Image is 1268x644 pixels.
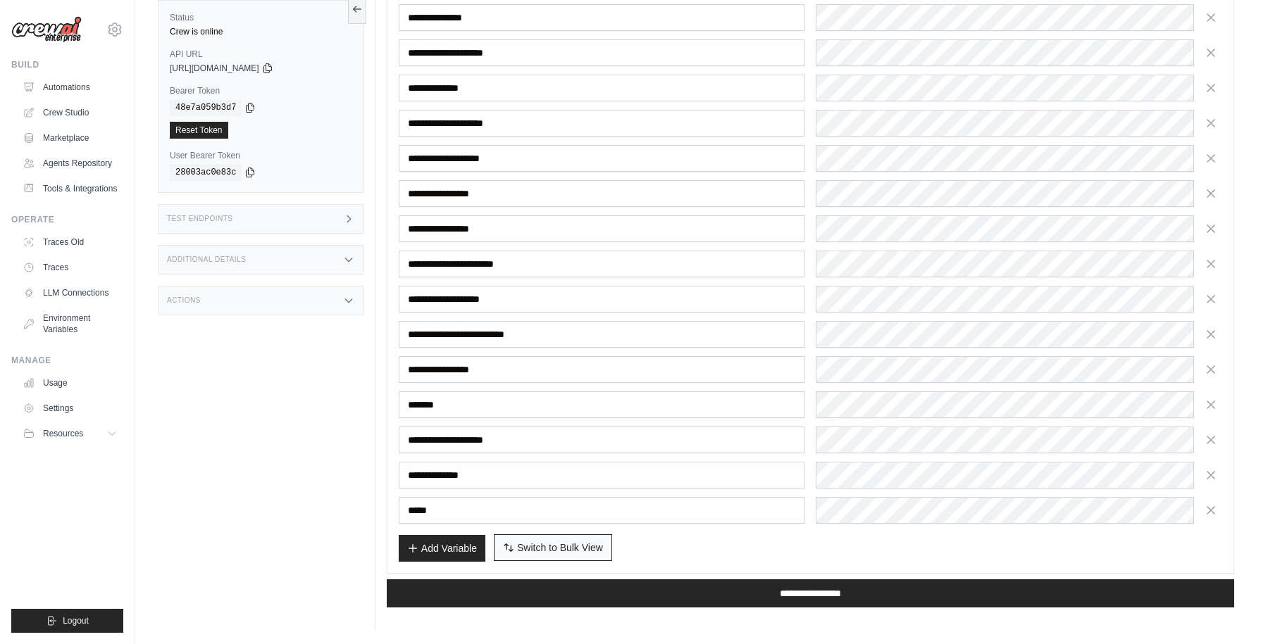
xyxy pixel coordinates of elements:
h3: Test Endpoints [167,215,233,223]
a: Settings [17,397,123,419]
a: Traces [17,256,123,279]
label: Status [170,12,352,23]
a: Environment Variables [17,307,123,341]
div: Crew is online [170,26,352,37]
span: Logout [63,615,89,626]
label: User Bearer Token [170,150,352,161]
code: 48e7a059b3d7 [170,99,242,116]
div: Manage [11,355,123,366]
a: Automations [17,76,123,99]
button: Switch to Bulk View [494,534,612,561]
a: Agents Repository [17,152,123,175]
div: Operate [11,214,123,225]
h3: Additional Details [167,255,246,264]
label: API URL [170,49,352,60]
h3: Actions [167,296,201,305]
button: Logout [11,609,123,633]
a: Usage [17,372,123,394]
a: Marketplace [17,127,123,149]
iframe: Chat Widget [1198,576,1268,644]
a: Reset Token [170,122,228,139]
span: Switch to Bulk View [517,541,603,555]
a: Crew Studio [17,101,123,124]
img: Logo [11,16,82,43]
div: Build [11,59,123,70]
label: Bearer Token [170,85,352,96]
button: Add Variable [399,535,485,562]
a: Tools & Integrations [17,177,123,200]
a: LLM Connections [17,282,123,304]
button: Resources [17,422,123,445]
span: Resources [43,428,83,439]
code: 28003ac0e83c [170,164,242,181]
span: [URL][DOMAIN_NAME] [170,63,259,74]
a: Traces Old [17,231,123,253]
